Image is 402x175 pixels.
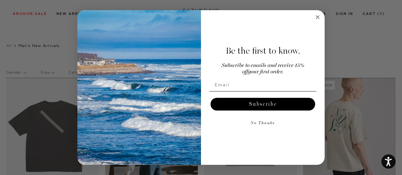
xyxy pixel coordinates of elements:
span: Subscribe to emails and receive 15% [222,63,304,68]
button: Subscribe [211,98,315,111]
button: Close dialog [314,13,321,21]
button: No Thanks [209,117,316,130]
img: 125c788d-000d-4f3e-b05a-1b92b2a23ec9.jpeg [77,10,201,165]
span: off [242,69,248,75]
span: Be the first to know. [226,45,300,56]
input: Email [209,78,316,91]
span: your first order. [248,69,283,75]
